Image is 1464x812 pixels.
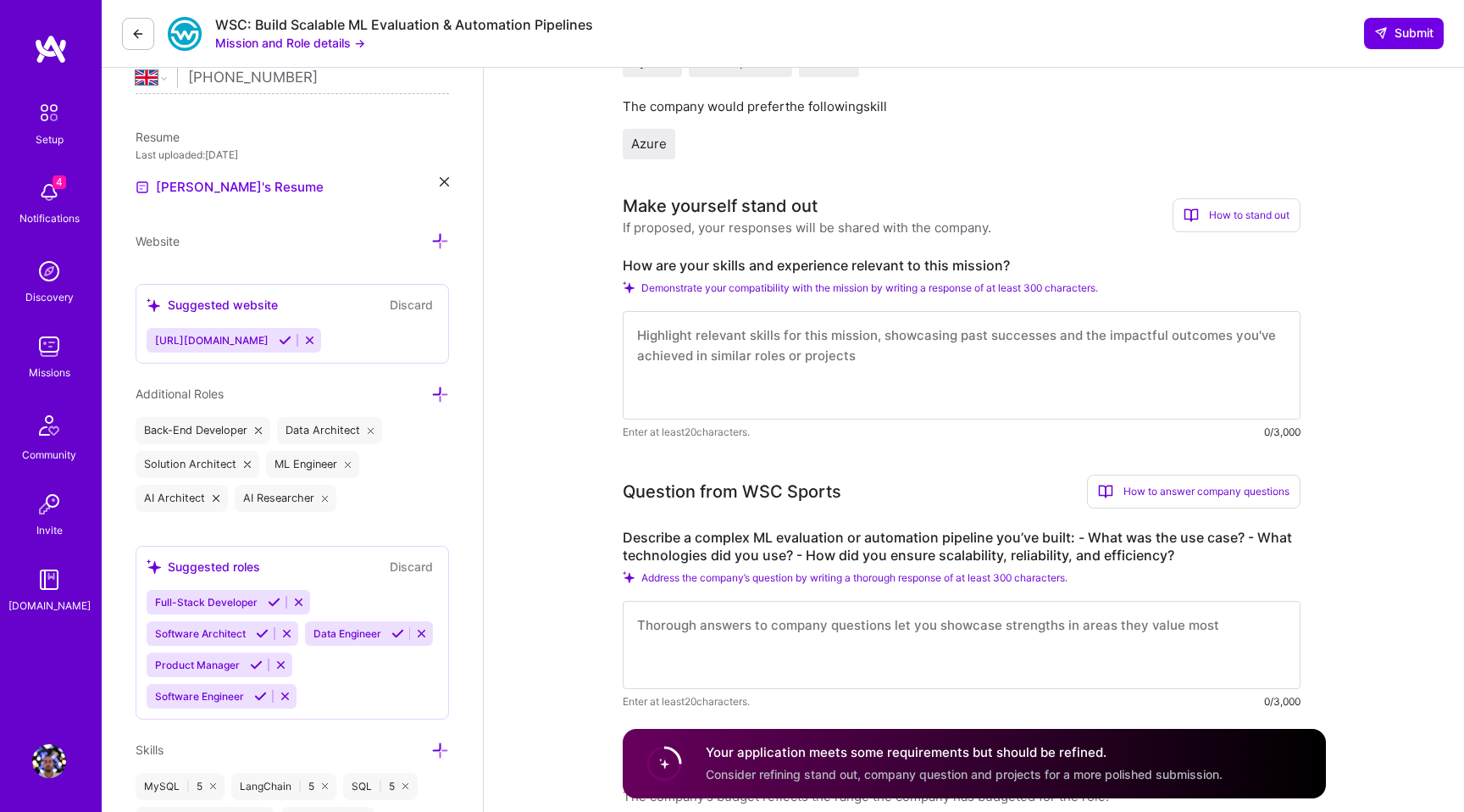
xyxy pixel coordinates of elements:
div: SQL 5 [343,773,417,800]
div: Discovery [25,288,74,306]
div: 0/3,000 [1264,423,1300,441]
div: If proposed, your responses will be shared with the company. [623,219,991,236]
div: Data Architect [277,417,383,444]
i: icon Close [345,461,352,468]
div: Community [22,446,76,464]
i: Accept [254,690,267,703]
div: AI Architect [136,485,228,512]
span: Website [136,234,180,248]
img: setup [31,95,67,131]
div: Notifications [19,209,80,227]
span: | [298,780,302,793]
i: Reject [279,690,291,703]
span: Software Engineer [155,690,244,703]
div: Question from WSC Sports [623,479,841,504]
button: Submit [1364,18,1444,48]
img: logo [34,34,68,64]
i: Accept [279,334,291,347]
span: Product Manager [155,659,240,671]
i: icon Close [368,427,374,434]
img: guide book [32,563,66,597]
div: AI Researcher [235,485,337,512]
div: LangChain 5 [231,773,336,800]
button: Mission and Role details → [215,34,365,52]
i: Accept [250,659,263,671]
i: Reject [292,596,305,609]
i: Accept [391,627,404,640]
i: icon Close [244,461,251,468]
input: +1 (000) 000-0000 [188,53,449,103]
img: Invite [32,487,66,521]
div: Solution Architect [136,451,259,478]
button: Discard [385,557,438,576]
div: How to answer company questions [1087,475,1300,509]
i: icon SuggestedTeams [147,298,161,313]
div: Last uploaded: [DATE] [136,146,449,164]
div: [DOMAIN_NAME] [8,597,91,615]
span: Enter at least 20 characters. [623,423,750,441]
i: icon BookOpen [1098,484,1113,499]
label: How are your skills and experience relevant to this mission? [623,257,1300,275]
div: Make yourself stand out [623,193,818,219]
i: Reject [415,627,428,640]
span: Consider refining stand out, company question and projects for a more polished submission. [706,767,1223,781]
div: MySQL 5 [136,773,225,800]
div: Invite [36,521,63,539]
i: icon Close [322,495,329,502]
span: Submit [1374,25,1433,42]
i: icon SuggestedTeams [147,559,161,574]
i: icon LeftArrowDark [131,27,145,41]
span: Data Engineer [313,627,381,640]
div: ML Engineer [266,451,360,478]
img: teamwork [32,330,66,364]
i: Reject [274,659,287,671]
img: bell [32,175,66,209]
a: User Avatar [28,744,70,778]
span: [URL][DOMAIN_NAME] [155,334,269,347]
div: Setup [36,131,64,148]
h4: Your application meets some requirements but should be refined. [706,744,1223,762]
span: Resume [136,130,180,144]
i: Reject [303,334,316,347]
i: Accept [256,627,269,640]
span: 4 [53,175,66,189]
label: Describe a complex ML evaluation or automation pipeline you’ve built: - What was the use case? - ... [623,529,1300,565]
div: The company would prefer the following skill [623,97,1300,115]
img: Company Logo [168,17,202,51]
img: discovery [32,254,66,288]
div: WSC: Build Scalable ML Evaluation & Automation Pipelines [215,16,593,34]
span: Demonstrate your compatibility with the mission by writing a response of at least 300 characters. [641,281,1098,294]
span: Software Architect [155,627,246,640]
a: [PERSON_NAME]'s Resume [136,177,324,197]
i: Check [623,571,635,583]
span: Enter at least 20 characters. [623,692,750,710]
div: 0/3,000 [1264,692,1300,710]
span: Skills [136,742,164,757]
i: icon Close [213,495,219,502]
i: icon Close [255,427,262,434]
i: icon Close [322,783,328,789]
i: Check [623,281,635,293]
img: User Avatar [32,744,66,778]
div: How to stand out [1173,198,1300,232]
i: icon Close [210,783,216,789]
i: icon Close [402,783,408,789]
span: | [379,780,382,793]
span: Full-Stack Developer [155,596,258,609]
div: Back-End Developer [136,417,270,444]
div: Suggested roles [147,558,260,576]
span: Additional Roles [136,387,224,401]
span: Address the company’s question by writing a thorough response of at least 300 characters. [641,571,1067,584]
i: Reject [280,627,293,640]
i: icon Close [440,177,449,186]
button: Discard [385,295,438,314]
div: Missions [29,364,70,381]
i: icon BookOpen [1184,208,1199,223]
div: Suggested website [147,296,278,314]
span: | [186,780,190,793]
img: Resume [136,181,149,194]
i: icon SendLight [1374,26,1388,40]
span: Azure [631,136,667,152]
i: Accept [268,596,280,609]
img: Community [29,405,69,446]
